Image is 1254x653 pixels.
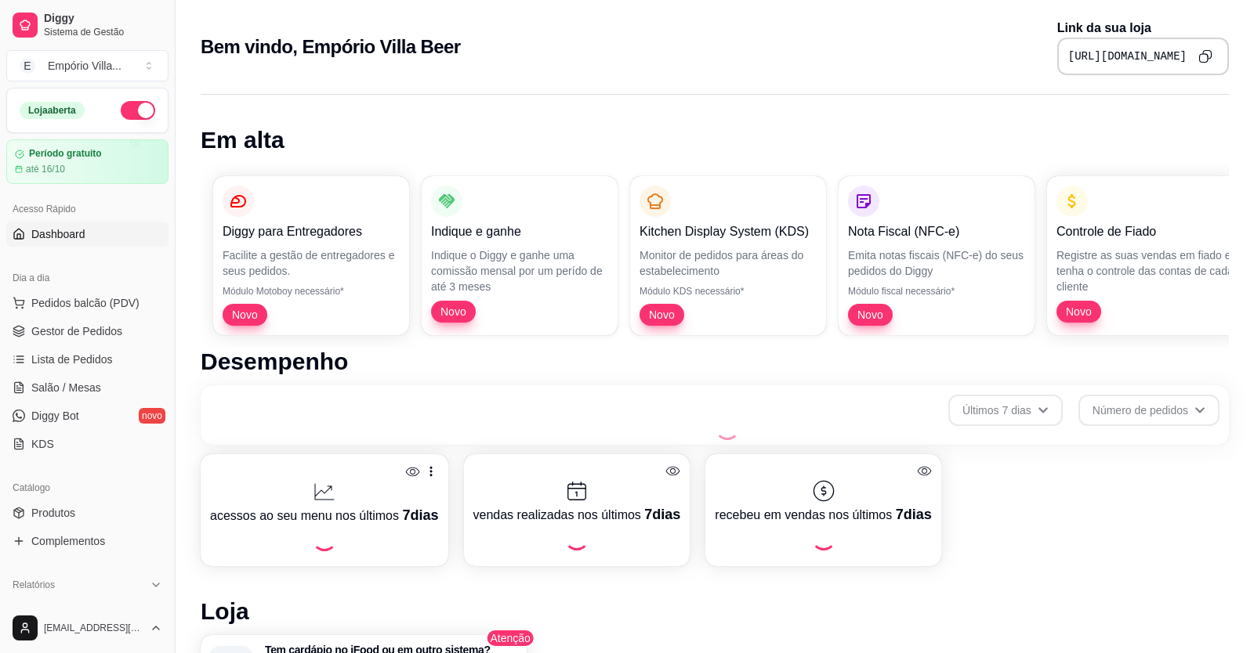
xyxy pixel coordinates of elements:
p: Diggy para Entregadores [223,222,400,241]
button: Últimos 7 dias [948,395,1063,426]
span: Relatórios de vendas [31,602,135,618]
p: Controle de Fiado [1056,222,1234,241]
button: Número de pedidos [1078,395,1220,426]
article: Período gratuito [29,148,102,160]
button: Kitchen Display System (KDS)Monitor de pedidos para áreas do estabelecimentoMódulo KDS necessário... [630,176,826,335]
p: Nota Fiscal (NFC-e) [848,222,1025,241]
span: Diggy [44,12,162,26]
div: Loading [564,525,589,550]
span: Gestor de Pedidos [31,323,122,339]
button: Copy to clipboard [1193,44,1218,69]
a: KDS [6,431,169,456]
span: Novo [226,307,264,323]
span: Diggy Bot [31,408,79,424]
span: 7 dias [402,507,438,523]
button: Controle de FiadoRegistre as suas vendas em fiado e tenha o controle das contas de cada clienteNovo [1047,176,1243,335]
a: Gestor de Pedidos [6,319,169,344]
p: Monitor de pedidos para áreas do estabelecimento [640,247,817,279]
span: Novo [1060,304,1098,319]
span: E [20,58,35,74]
p: acessos ao seu menu nos últimos [210,504,439,526]
div: Loja aberta [20,102,85,119]
a: Produtos [6,500,169,525]
span: Novo [643,307,681,323]
h1: Loja [201,597,1229,626]
p: Link da sua loja [1057,19,1229,38]
h1: Em alta [201,126,1229,154]
div: Dia a dia [6,265,169,290]
span: Novo [434,304,473,319]
button: Select a team [6,50,169,81]
span: Pedidos balcão (PDV) [31,295,140,311]
button: Indique e ganheIndique o Diggy e ganhe uma comissão mensal por um perído de até 3 mesesNovo [422,176,618,335]
button: Pedidos balcão (PDV) [6,290,169,316]
a: Período gratuitoaté 16/10 [6,139,169,184]
span: Produtos [31,505,75,521]
a: DiggySistema de Gestão [6,6,169,44]
button: Alterar Status [121,101,155,120]
button: [EMAIL_ADDRESS][DOMAIN_NAME] [6,609,169,647]
span: 7 dias [896,507,932,522]
div: Loading [715,415,740,440]
span: [EMAIL_ADDRESS][DOMAIN_NAME] [44,622,143,634]
a: Relatórios de vendas [6,597,169,622]
span: KDS [31,436,54,452]
div: Loading [312,526,337,551]
div: Empório Villa ... [48,58,121,74]
a: Dashboard [6,222,169,247]
a: Lista de Pedidos [6,347,169,372]
span: Atenção [486,629,535,648]
p: recebeu em vendas nos últimos [715,503,931,525]
article: até 16/10 [26,163,65,175]
p: Indique e ganhe [431,222,608,241]
p: Facilite a gestão de entregadores e seus pedidos. [223,247,400,279]
p: Módulo fiscal necessário* [848,285,1025,298]
p: Módulo Motoboy necessário* [223,285,400,298]
span: Dashboard [31,226,85,242]
p: Emita notas fiscais (NFC-e) do seus pedidos do Diggy [848,247,1025,279]
div: Catálogo [6,475,169,500]
span: Relatórios [13,579,55,591]
div: Acesso Rápido [6,197,169,222]
p: vendas realizadas nos últimos [473,503,681,525]
p: Módulo KDS necessário* [640,285,817,298]
span: 7 dias [644,507,680,522]
span: Complementos [31,533,105,549]
button: Diggy para EntregadoresFacilite a gestão de entregadores e seus pedidos.Módulo Motoboy necessário... [213,176,409,335]
p: Registre as suas vendas em fiado e tenha o controle das contas de cada cliente [1056,247,1234,294]
span: Sistema de Gestão [44,26,162,38]
a: Salão / Mesas [6,375,169,400]
span: Salão / Mesas [31,380,101,395]
a: Complementos [6,529,169,554]
h2: Bem vindo, Empório Villa Beer [201,34,461,60]
div: Loading [811,525,836,550]
h1: Desempenho [201,348,1229,376]
a: Diggy Botnovo [6,403,169,428]
span: Novo [851,307,890,323]
button: Nota Fiscal (NFC-e)Emita notas fiscais (NFC-e) do seus pedidos do DiggyMódulo fiscal necessário*Novo [839,176,1035,335]
pre: [URL][DOMAIN_NAME] [1068,49,1187,64]
span: Lista de Pedidos [31,352,113,367]
p: Indique o Diggy e ganhe uma comissão mensal por um perído de até 3 meses [431,247,608,294]
p: Kitchen Display System (KDS) [640,222,817,241]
